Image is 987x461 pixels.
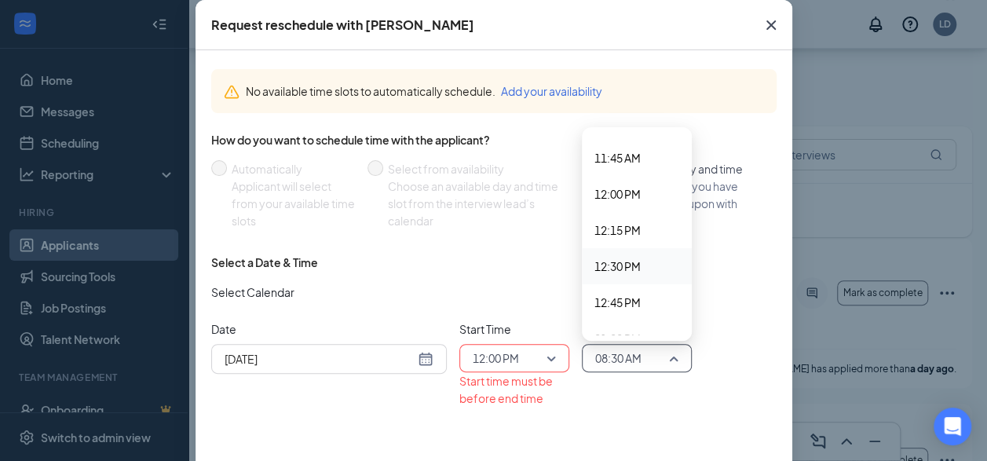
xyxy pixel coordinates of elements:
span: 12:30 PM [594,258,641,275]
span: 08:30 AM [595,346,642,370]
div: Select a Date & Time [211,254,318,270]
svg: Warning [224,84,239,100]
div: No available time slots to automatically schedule. [246,82,764,100]
div: How do you want to schedule time with the applicant? [211,132,777,148]
span: Date [211,320,447,338]
span: 12:00 PM [473,346,519,370]
div: Open Intercom Messenger [934,408,971,445]
div: Choose an available day and time slot from the interview lead’s calendar [388,177,574,229]
div: Select from availability [388,160,574,177]
div: Automatically [232,160,355,177]
div: Applicant will select from your available time slots [232,177,355,229]
div: Request reschedule with [PERSON_NAME] [211,16,474,34]
button: Add your availability [501,82,602,100]
svg: Cross [762,16,780,35]
div: Start time must be before end time [459,372,569,407]
input: Aug 29, 2025 [225,350,415,368]
span: 12:15 PM [594,221,641,239]
span: 12:00 PM [594,185,641,203]
span: 11:45 AM [594,149,641,166]
span: Start Time [459,320,569,338]
span: Select Calendar [211,284,294,301]
span: 01:00 PM [594,330,641,347]
span: 12:45 PM [594,294,641,311]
